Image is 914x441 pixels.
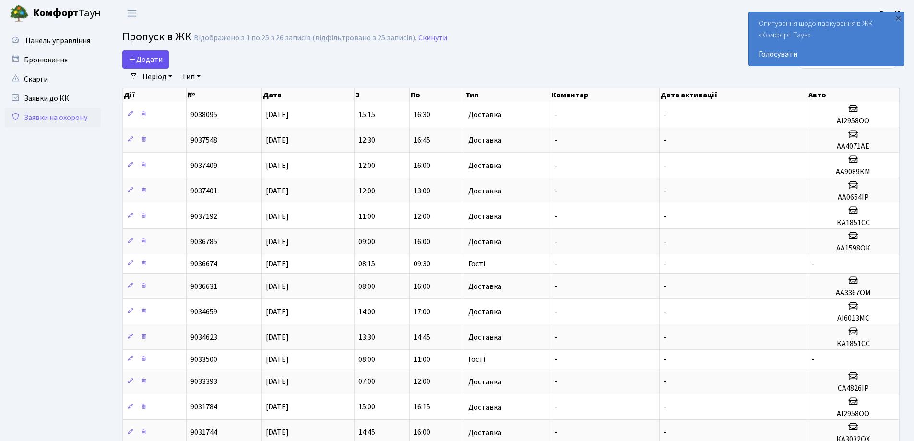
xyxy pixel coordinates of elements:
[358,402,375,413] span: 15:00
[468,260,485,268] span: Гості
[266,259,289,269] span: [DATE]
[120,5,144,21] button: Переключити навігацію
[190,281,217,292] span: 9036631
[554,160,557,171] span: -
[123,88,187,102] th: Дії
[664,332,666,343] span: -
[879,8,902,19] a: Box M.
[266,402,289,413] span: [DATE]
[190,259,217,269] span: 9036674
[664,109,666,120] span: -
[664,377,666,387] span: -
[139,69,176,85] a: Період
[414,186,430,196] span: 13:00
[554,332,557,343] span: -
[811,259,814,269] span: -
[358,186,375,196] span: 12:00
[554,377,557,387] span: -
[266,109,289,120] span: [DATE]
[410,88,465,102] th: По
[358,160,375,171] span: 12:00
[33,5,101,22] span: Таун
[811,339,895,348] h5: КА1851СС
[811,244,895,253] h5: АА1598ОК
[266,428,289,438] span: [DATE]
[554,211,557,222] span: -
[5,70,101,89] a: Скарги
[811,142,895,151] h5: АА4071АЕ
[414,281,430,292] span: 16:00
[414,307,430,317] span: 17:00
[554,402,557,413] span: -
[358,109,375,120] span: 15:15
[190,135,217,145] span: 9037548
[468,404,501,411] span: Доставка
[266,354,289,365] span: [DATE]
[25,36,90,46] span: Панель управління
[266,377,289,387] span: [DATE]
[664,402,666,413] span: -
[414,135,430,145] span: 16:45
[129,54,163,65] span: Додати
[266,237,289,247] span: [DATE]
[266,211,289,222] span: [DATE]
[358,211,375,222] span: 11:00
[807,88,900,102] th: Авто
[468,162,501,169] span: Доставка
[664,160,666,171] span: -
[664,354,666,365] span: -
[414,428,430,438] span: 16:00
[5,89,101,108] a: Заявки до КК
[190,428,217,438] span: 9031744
[664,135,666,145] span: -
[554,259,557,269] span: -
[468,213,501,220] span: Доставка
[358,281,375,292] span: 08:00
[749,12,904,66] div: Опитування щодо паркування в ЖК «Комфорт Таун»
[418,34,447,43] a: Скинути
[468,283,501,290] span: Доставка
[893,13,903,23] div: ×
[33,5,79,21] b: Комфорт
[811,314,895,323] h5: АІ6013МС
[190,186,217,196] span: 9037401
[468,111,501,119] span: Доставка
[468,378,501,386] span: Доставка
[664,259,666,269] span: -
[554,281,557,292] span: -
[554,237,557,247] span: -
[414,402,430,413] span: 16:15
[414,109,430,120] span: 16:30
[190,237,217,247] span: 9036785
[266,307,289,317] span: [DATE]
[190,332,217,343] span: 9034623
[811,409,895,418] h5: АІ2958ОО
[266,186,289,196] span: [DATE]
[358,135,375,145] span: 12:30
[5,50,101,70] a: Бронювання
[5,31,101,50] a: Панель управління
[266,160,289,171] span: [DATE]
[811,384,895,393] h5: СА4826ІР
[414,332,430,343] span: 14:45
[468,238,501,246] span: Доставка
[190,211,217,222] span: 9037192
[414,259,430,269] span: 09:30
[414,211,430,222] span: 12:00
[414,377,430,387] span: 12:00
[550,88,660,102] th: Коментар
[355,88,410,102] th: З
[660,88,807,102] th: Дата активації
[358,377,375,387] span: 07:00
[414,354,430,365] span: 11:00
[664,211,666,222] span: -
[664,307,666,317] span: -
[468,429,501,437] span: Доставка
[664,428,666,438] span: -
[664,186,666,196] span: -
[811,117,895,126] h5: АІ2958ОО
[122,28,191,45] span: Пропуск в ЖК
[10,4,29,23] img: logo.png
[414,237,430,247] span: 16:00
